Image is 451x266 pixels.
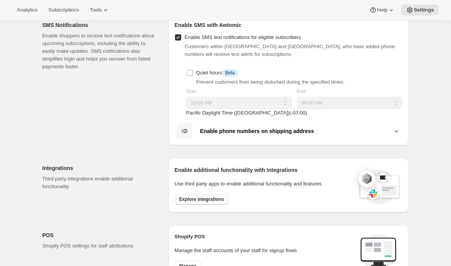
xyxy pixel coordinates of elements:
[12,5,42,15] button: Analytics
[175,180,350,188] p: Use third party apps to enable additional functionality and features.
[401,5,439,15] button: Settings
[85,5,114,15] button: Tools
[42,21,156,29] h2: SMS Notifications
[225,70,235,76] span: Beta
[185,34,301,40] span: Enable SMS text notifications for eligible subscribers
[42,164,156,172] h2: Integrations
[185,44,395,57] span: Customers within [GEOGRAPHIC_DATA] and [GEOGRAPHIC_DATA], who have added phone numbers will recei...
[42,32,156,71] p: Enable shoppers to receive text notifications about upcoming subscriptions, including the ability...
[175,194,229,205] button: Explore integrations
[42,231,156,239] h2: POS
[175,21,402,29] h2: Enable SMS with Awtomic
[297,88,306,94] span: End
[175,166,350,174] h2: Enable additional functionality with Integrations
[365,5,400,15] button: Help
[377,7,387,13] span: Help
[175,247,354,254] p: Manage the staff accounts of your staff for signup flows
[44,5,84,15] button: Subscriptions
[48,7,79,13] span: Subscriptions
[196,79,345,85] span: Prevent customers from being disturbed during the specified times.
[186,109,402,117] p: Pacific Daylight Time ([GEOGRAPHIC_DATA]) ( -07 : 00 )
[175,233,354,241] h2: Shopify POS
[17,7,37,13] span: Analytics
[42,175,156,190] p: Third party integrations enable additional functionality.
[414,7,434,13] span: Settings
[179,196,224,202] span: Explore integrations
[200,128,314,134] b: Enable phone numbers on shipping address
[90,7,102,13] span: Tools
[186,88,197,94] span: Start
[42,242,156,250] p: Shopify POS settings for staff attributions
[175,123,402,139] button: Enable phone numbers on shipping address
[196,70,238,76] span: Quiet hours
